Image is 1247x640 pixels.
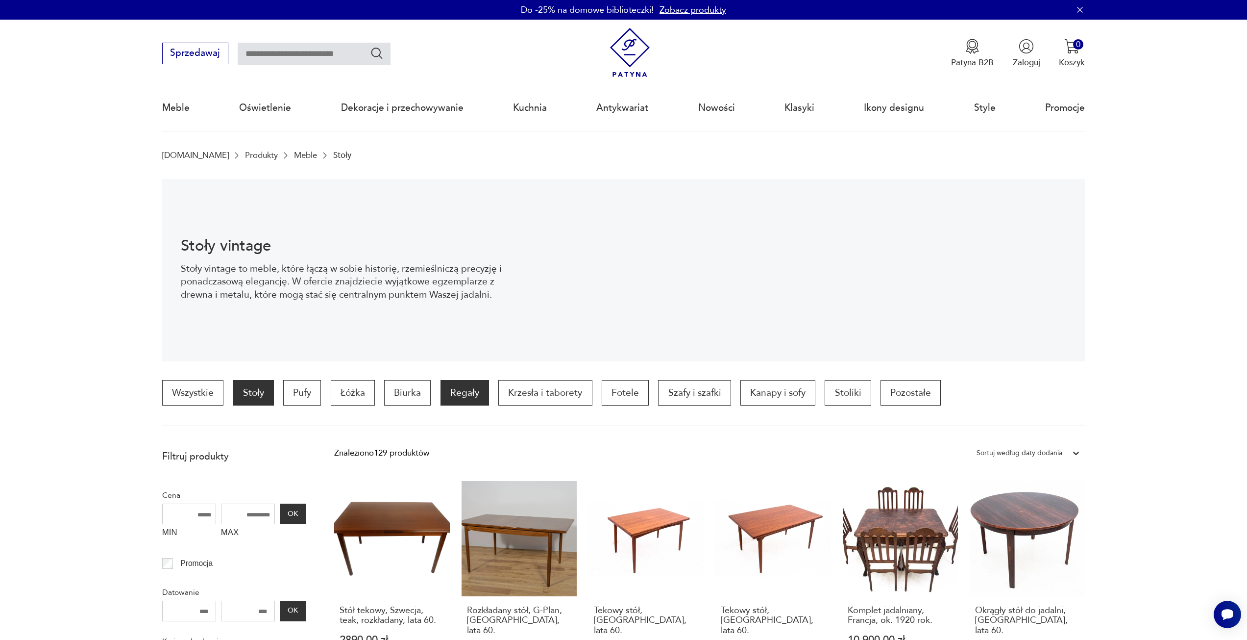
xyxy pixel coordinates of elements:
[162,524,216,543] label: MIN
[1214,601,1241,628] iframe: Smartsupp widget button
[740,380,815,406] a: Kanapy i sofy
[384,380,431,406] a: Biurka
[880,380,941,406] a: Pozostałe
[605,28,655,77] img: Patyna - sklep z meblami i dekoracjami vintage
[974,85,996,130] a: Style
[1073,39,1083,50] div: 0
[975,606,1080,636] h3: Okrągły stół do jadalni, [GEOGRAPHIC_DATA], lata 60.
[221,524,275,543] label: MAX
[784,85,814,130] a: Klasyki
[331,380,375,406] a: Łóżka
[658,380,731,406] a: Szafy i szafki
[602,380,649,406] a: Fotele
[965,39,980,54] img: Ikona medalu
[825,380,871,406] a: Stoliki
[294,151,317,160] a: Meble
[698,85,735,130] a: Nowości
[341,85,464,130] a: Dekoracje i przechowywanie
[1013,39,1040,68] button: Zaloguj
[370,46,384,60] button: Szukaj
[977,447,1062,460] div: Sortuj według daty dodania
[951,39,994,68] a: Ikona medaluPatyna B2B
[864,85,924,130] a: Ikony designu
[513,85,547,130] a: Kuchnia
[162,43,228,64] button: Sprzedawaj
[660,4,726,16] a: Zobacz produkty
[1064,39,1079,54] img: Ikona koszyka
[467,606,572,636] h3: Rozkładany stół, G-Plan, [GEOGRAPHIC_DATA], lata 60.
[162,489,306,502] p: Cena
[181,239,513,253] h1: Stoły vintage
[721,606,826,636] h3: Tekowy stół, [GEOGRAPHIC_DATA], lata 60.
[596,85,648,130] a: Antykwariat
[1019,39,1034,54] img: Ikonka użytkownika
[283,380,321,406] a: Pufy
[245,151,278,160] a: Produkty
[440,380,489,406] a: Regały
[1013,57,1040,68] p: Zaloguj
[162,151,229,160] a: [DOMAIN_NAME]
[181,262,513,301] p: Stoły vintage to meble, które łączą w sobie historię, rzemieślniczą precyzję i ponadczasową elega...
[1059,39,1085,68] button: 0Koszyk
[334,447,429,460] div: Znaleziono 129 produktów
[951,39,994,68] button: Patyna B2B
[280,504,306,524] button: OK
[239,85,291,130] a: Oświetlenie
[162,450,306,463] p: Filtruj produkty
[848,606,953,626] h3: Komplet jadalniany, Francja, ok. 1920 rok.
[951,57,994,68] p: Patyna B2B
[521,4,654,16] p: Do -25% na domowe biblioteczki!
[333,151,351,160] p: Stoły
[162,586,306,599] p: Datowanie
[162,50,228,58] a: Sprzedawaj
[162,380,223,406] a: Wszystkie
[233,380,273,406] a: Stoły
[280,601,306,621] button: OK
[1059,57,1085,68] p: Koszyk
[162,85,190,130] a: Meble
[498,380,592,406] a: Krzesła i taborety
[340,606,444,626] h3: Stół tekowy, Szwecja, teak, rozkładany, lata 60.
[180,557,213,570] p: Promocja
[594,606,699,636] h3: Tekowy stół, [GEOGRAPHIC_DATA], lata 60.
[1045,85,1085,130] a: Promocje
